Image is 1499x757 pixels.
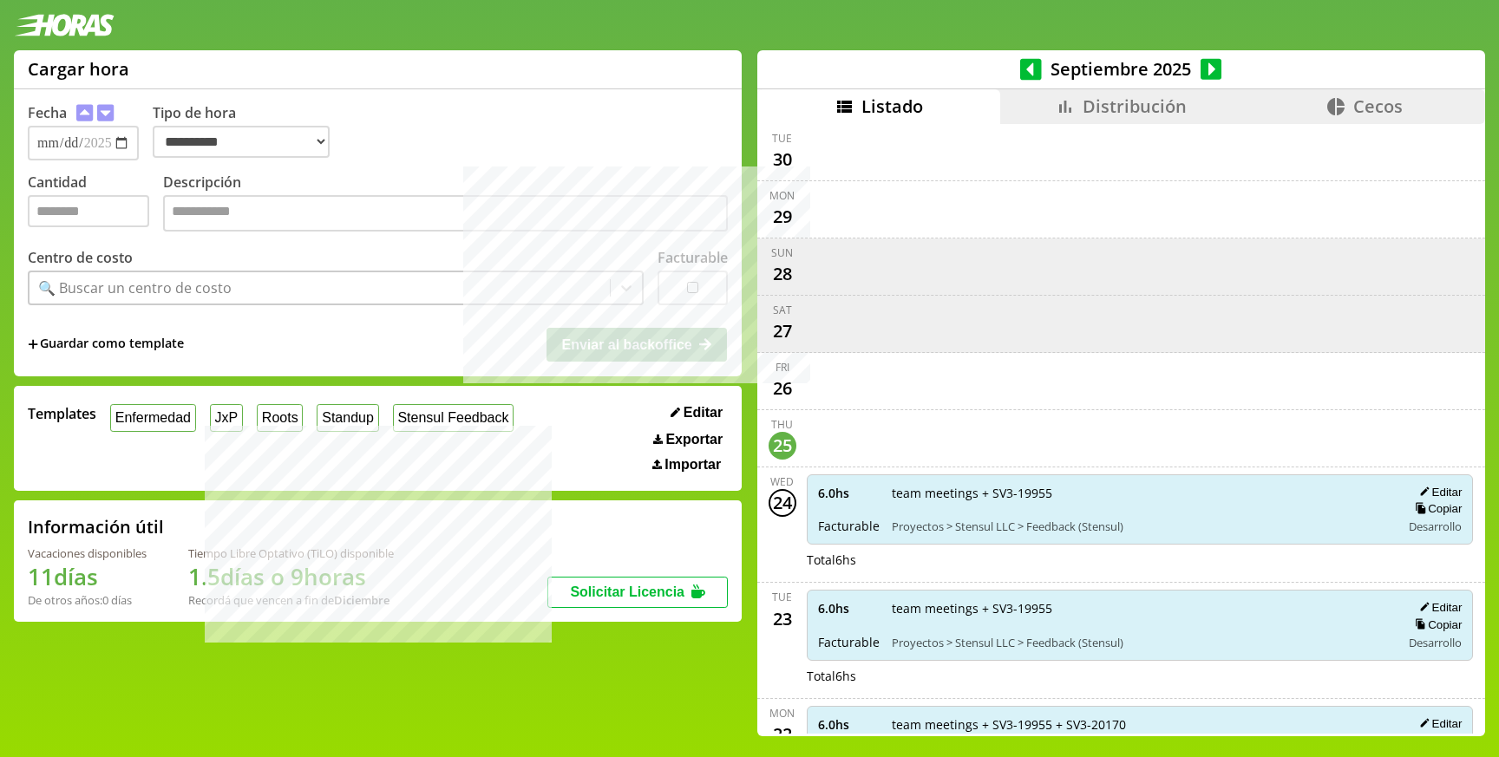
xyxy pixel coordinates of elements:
[1042,57,1201,81] span: Septiembre 2025
[163,195,728,232] textarea: Descripción
[28,335,38,354] span: +
[28,592,147,608] div: De otros años: 0 días
[769,432,796,460] div: 25
[892,600,1390,617] span: team meetings + SV3-19955
[38,278,232,297] div: 🔍 Buscar un centro de costo
[770,474,794,489] div: Wed
[334,592,389,608] b: Diciembre
[771,417,793,432] div: Thu
[28,248,133,267] label: Centro de costo
[861,95,923,118] span: Listado
[807,551,1474,568] div: Total 6 hs
[1409,635,1462,650] span: Desarrollo
[1414,485,1462,499] button: Editar
[818,716,880,733] span: 6.0 hs
[773,303,792,317] div: Sat
[769,146,796,173] div: 30
[28,335,184,354] span: +Guardar como template
[665,432,723,447] span: Exportar
[684,405,723,421] span: Editar
[892,635,1390,650] span: Proyectos > Stensul LLC > Feedback (Stensul)
[807,668,1474,684] div: Total 6 hs
[776,360,789,375] div: Fri
[188,561,394,592] h1: 1.5 días o 9 horas
[393,404,514,431] button: Stensul Feedback
[1083,95,1187,118] span: Distribución
[771,245,793,260] div: Sun
[28,57,129,81] h1: Cargar hora
[769,317,796,345] div: 27
[153,103,344,160] label: Tipo de hora
[1409,519,1462,534] span: Desarrollo
[818,518,880,534] span: Facturable
[818,485,880,501] span: 6.0 hs
[28,404,96,423] span: Templates
[892,519,1390,534] span: Proyectos > Stensul LLC > Feedback (Stensul)
[757,124,1485,734] div: scrollable content
[317,404,378,431] button: Standup
[892,716,1390,733] span: team meetings + SV3-19955 + SV3-20170
[188,592,394,608] div: Recordá que vencen a fin de
[210,404,243,431] button: JxP
[570,584,684,599] span: Solicitar Licencia
[818,634,880,650] span: Facturable
[772,590,792,604] div: Tue
[818,600,880,617] span: 6.0 hs
[1353,95,1403,118] span: Cecos
[769,489,796,517] div: 24
[772,131,792,146] div: Tue
[664,457,721,473] span: Importar
[892,485,1390,501] span: team meetings + SV3-19955
[28,195,149,227] input: Cantidad
[769,203,796,231] div: 29
[28,515,164,538] h2: Información útil
[28,173,163,236] label: Cantidad
[163,173,728,236] label: Descripción
[28,545,147,561] div: Vacaciones disponibles
[547,577,728,608] button: Solicitar Licencia
[769,375,796,402] div: 26
[153,126,330,158] select: Tipo de hora
[1410,501,1462,516] button: Copiar
[1414,600,1462,615] button: Editar
[769,260,796,288] div: 28
[769,721,796,748] div: 22
[14,14,115,36] img: logotipo
[110,404,196,431] button: Enfermedad
[665,404,728,421] button: Editar
[188,545,394,561] div: Tiempo Libre Optativo (TiLO) disponible
[658,248,728,267] label: Facturable
[28,561,147,592] h1: 11 días
[769,604,796,632] div: 23
[648,431,728,448] button: Exportar
[1414,716,1462,731] button: Editar
[769,706,795,721] div: Mon
[1410,617,1462,632] button: Copiar
[769,188,795,203] div: Mon
[257,404,303,431] button: Roots
[28,103,67,122] label: Fecha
